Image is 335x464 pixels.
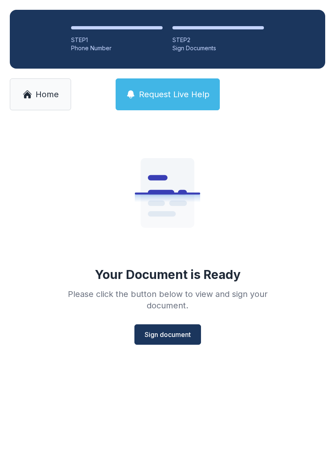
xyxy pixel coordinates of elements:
[172,36,264,44] div: STEP 2
[95,267,241,282] div: Your Document is Ready
[71,44,163,52] div: Phone Number
[36,89,59,100] span: Home
[145,330,191,339] span: Sign document
[50,288,285,311] div: Please click the button below to view and sign your document.
[139,89,210,100] span: Request Live Help
[172,44,264,52] div: Sign Documents
[71,36,163,44] div: STEP 1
